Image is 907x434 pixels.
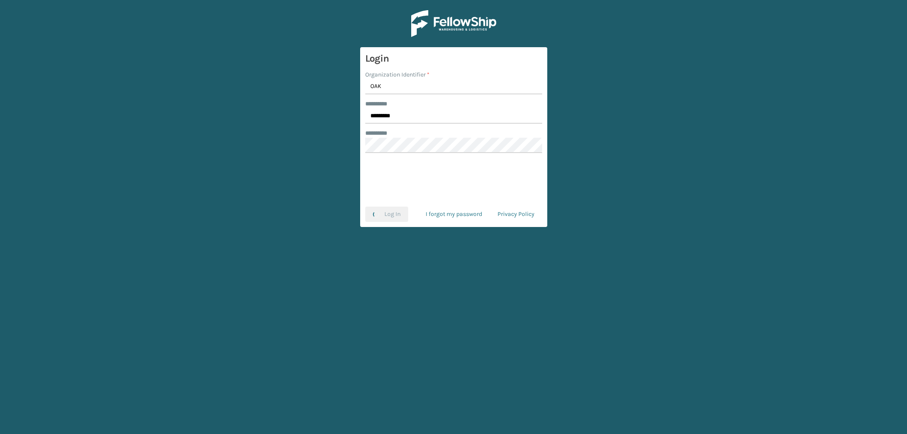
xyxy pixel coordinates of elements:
a: I forgot my password [418,207,490,222]
iframe: reCAPTCHA [389,163,518,196]
img: Logo [411,10,496,37]
h3: Login [365,52,542,65]
button: Log In [365,207,408,222]
label: Organization Identifier [365,70,429,79]
a: Privacy Policy [490,207,542,222]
